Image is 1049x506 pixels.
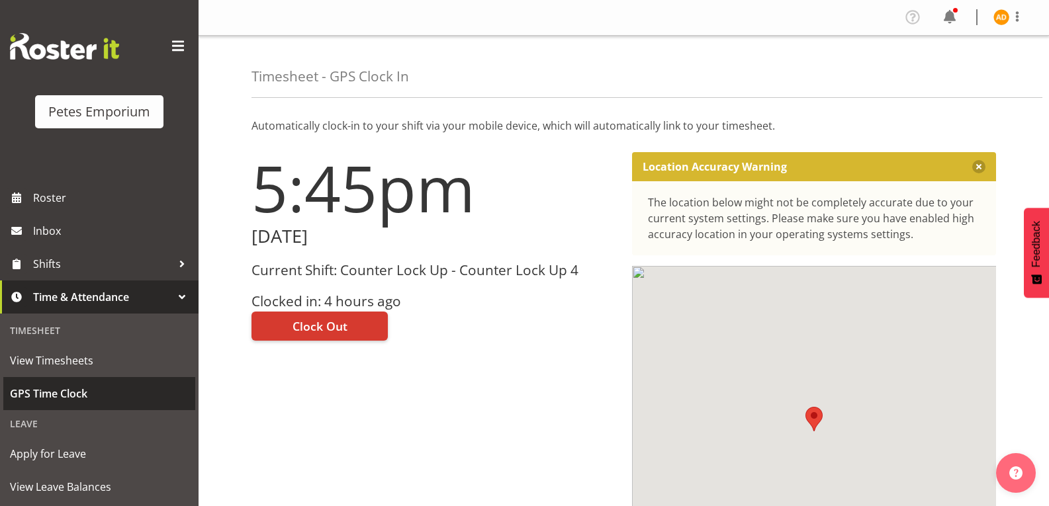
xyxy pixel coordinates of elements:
[3,470,195,503] a: View Leave Balances
[251,226,616,247] h2: [DATE]
[251,69,409,84] h4: Timesheet - GPS Clock In
[1030,221,1042,267] span: Feedback
[10,33,119,60] img: Rosterit website logo
[1009,466,1023,480] img: help-xxl-2.png
[972,160,985,173] button: Close message
[10,477,189,497] span: View Leave Balances
[293,317,347,335] span: Clock Out
[33,254,172,274] span: Shifts
[643,160,787,173] p: Location Accuracy Warning
[1024,208,1049,298] button: Feedback - Show survey
[33,221,192,241] span: Inbox
[648,194,981,242] div: The location below might not be completely accurate due to your current system settings. Please m...
[3,317,195,344] div: Timesheet
[33,188,192,208] span: Roster
[3,410,195,437] div: Leave
[251,263,616,278] h3: Current Shift: Counter Lock Up - Counter Lock Up 4
[3,437,195,470] a: Apply for Leave
[48,102,150,122] div: Petes Emporium
[10,384,189,403] span: GPS Time Clock
[10,351,189,370] span: View Timesheets
[251,118,996,134] p: Automatically clock-in to your shift via your mobile device, which will automatically link to you...
[33,287,172,307] span: Time & Attendance
[251,312,388,341] button: Clock Out
[993,9,1009,25] img: amelia-denz7002.jpg
[3,377,195,410] a: GPS Time Clock
[251,294,616,309] h3: Clocked in: 4 hours ago
[10,444,189,464] span: Apply for Leave
[251,152,616,224] h1: 5:45pm
[3,344,195,377] a: View Timesheets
